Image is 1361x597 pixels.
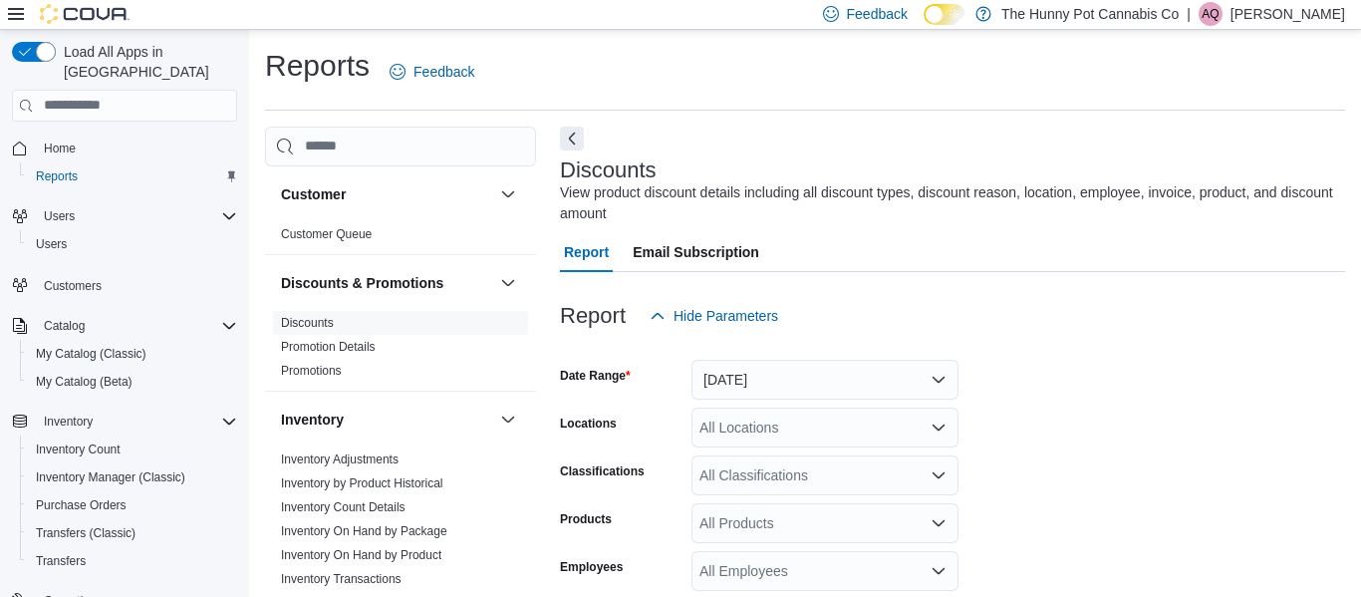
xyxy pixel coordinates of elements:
[924,25,925,26] span: Dark Mode
[28,164,86,188] a: Reports
[281,571,402,587] span: Inventory Transactions
[4,408,245,436] button: Inventory
[560,158,657,182] h3: Discounts
[36,346,146,362] span: My Catalog (Classic)
[931,515,947,531] button: Open list of options
[44,278,102,294] span: Customers
[20,547,245,575] button: Transfers
[36,204,237,228] span: Users
[560,416,617,432] label: Locations
[20,491,245,519] button: Purchase Orders
[924,4,965,25] input: Dark Mode
[560,511,612,527] label: Products
[847,4,908,24] span: Feedback
[931,467,947,483] button: Open list of options
[496,271,520,295] button: Discounts & Promotions
[28,370,140,394] a: My Catalog (Beta)
[36,410,101,434] button: Inventory
[36,469,185,485] span: Inventory Manager (Classic)
[20,436,245,463] button: Inventory Count
[496,408,520,432] button: Inventory
[28,438,129,461] a: Inventory Count
[560,127,584,150] button: Next
[36,272,237,297] span: Customers
[28,493,237,517] span: Purchase Orders
[281,316,334,330] a: Discounts
[265,46,370,86] h1: Reports
[931,563,947,579] button: Open list of options
[281,547,441,563] span: Inventory On Hand by Product
[281,273,443,293] h3: Discounts & Promotions
[44,318,85,334] span: Catalog
[4,134,245,162] button: Home
[281,339,376,355] span: Promotion Details
[20,340,245,368] button: My Catalog (Classic)
[1199,2,1223,26] div: Aleha Qureshi
[36,497,127,513] span: Purchase Orders
[281,476,443,490] a: Inventory by Product Historical
[44,208,75,224] span: Users
[281,572,402,586] a: Inventory Transactions
[4,312,245,340] button: Catalog
[642,296,786,336] button: Hide Parameters
[36,553,86,569] span: Transfers
[560,304,626,328] h3: Report
[1202,2,1219,26] span: AQ
[560,368,631,384] label: Date Range
[281,273,492,293] button: Discounts & Promotions
[281,452,399,466] a: Inventory Adjustments
[4,270,245,299] button: Customers
[28,438,237,461] span: Inventory Count
[560,559,623,575] label: Employees
[36,274,110,298] a: Customers
[413,62,474,82] span: Feedback
[281,500,406,514] a: Inventory Count Details
[36,137,84,160] a: Home
[281,410,492,430] button: Inventory
[28,342,237,366] span: My Catalog (Classic)
[20,519,245,547] button: Transfers (Classic)
[1187,2,1191,26] p: |
[564,232,609,272] span: Report
[44,141,76,156] span: Home
[36,314,93,338] button: Catalog
[281,226,372,242] span: Customer Queue
[28,521,237,545] span: Transfers (Classic)
[496,182,520,206] button: Customer
[281,451,399,467] span: Inventory Adjustments
[4,202,245,230] button: Users
[281,227,372,241] a: Customer Queue
[265,222,536,254] div: Customer
[633,232,759,272] span: Email Subscription
[1001,2,1179,26] p: The Hunny Pot Cannabis Co
[56,42,237,82] span: Load All Apps in [GEOGRAPHIC_DATA]
[28,549,94,573] a: Transfers
[36,525,136,541] span: Transfers (Classic)
[28,465,237,489] span: Inventory Manager (Classic)
[36,442,121,457] span: Inventory Count
[281,184,492,204] button: Customer
[28,549,237,573] span: Transfers
[265,311,536,391] div: Discounts & Promotions
[28,465,193,489] a: Inventory Manager (Classic)
[20,463,245,491] button: Inventory Manager (Classic)
[1230,2,1345,26] p: [PERSON_NAME]
[281,410,344,430] h3: Inventory
[281,363,342,379] span: Promotions
[40,4,130,24] img: Cova
[28,493,135,517] a: Purchase Orders
[281,524,447,538] a: Inventory On Hand by Package
[281,523,447,539] span: Inventory On Hand by Package
[36,410,237,434] span: Inventory
[28,521,143,545] a: Transfers (Classic)
[28,342,154,366] a: My Catalog (Classic)
[931,420,947,436] button: Open list of options
[44,414,93,430] span: Inventory
[674,306,778,326] span: Hide Parameters
[281,364,342,378] a: Promotions
[20,368,245,396] button: My Catalog (Beta)
[560,463,645,479] label: Classifications
[28,164,237,188] span: Reports
[36,236,67,252] span: Users
[36,204,83,228] button: Users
